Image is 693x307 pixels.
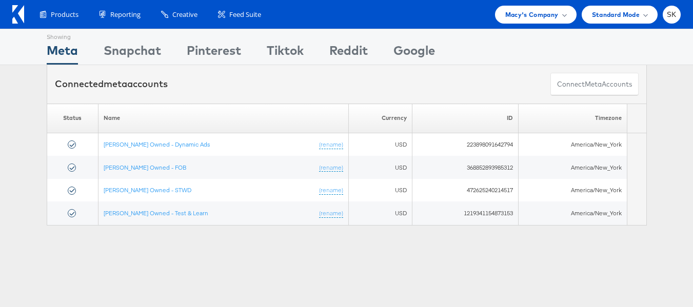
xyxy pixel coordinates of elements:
[51,10,78,19] span: Products
[47,104,98,133] th: Status
[519,104,627,133] th: Timezone
[47,29,78,42] div: Showing
[519,179,627,202] td: America/New_York
[319,140,343,149] a: (rename)
[667,11,677,18] span: SK
[319,209,343,217] a: (rename)
[55,77,168,91] div: Connected accounts
[519,133,627,156] td: America/New_York
[349,179,412,202] td: USD
[319,163,343,172] a: (rename)
[585,79,602,89] span: meta
[104,163,186,171] a: [PERSON_NAME] Owned - FOB
[519,201,627,224] td: America/New_York
[412,104,519,133] th: ID
[110,10,141,19] span: Reporting
[187,42,241,65] div: Pinterest
[98,104,349,133] th: Name
[592,9,640,20] span: Standard Mode
[229,10,261,19] span: Feed Suite
[104,140,210,148] a: [PERSON_NAME] Owned - Dynamic Ads
[349,104,412,133] th: Currency
[172,10,197,19] span: Creative
[412,179,519,202] td: 472625240214517
[505,9,559,20] span: Macy's Company
[550,73,639,96] button: ConnectmetaAccounts
[104,209,208,216] a: [PERSON_NAME] Owned - Test & Learn
[104,78,127,90] span: meta
[349,156,412,179] td: USD
[519,156,627,179] td: America/New_York
[104,42,161,65] div: Snapchat
[329,42,368,65] div: Reddit
[349,201,412,224] td: USD
[47,42,78,65] div: Meta
[319,186,343,195] a: (rename)
[412,133,519,156] td: 223898091642794
[349,133,412,156] td: USD
[104,186,191,194] a: [PERSON_NAME] Owned - STWD
[412,156,519,179] td: 368852893985312
[267,42,304,65] div: Tiktok
[393,42,435,65] div: Google
[412,201,519,224] td: 1219341154873153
